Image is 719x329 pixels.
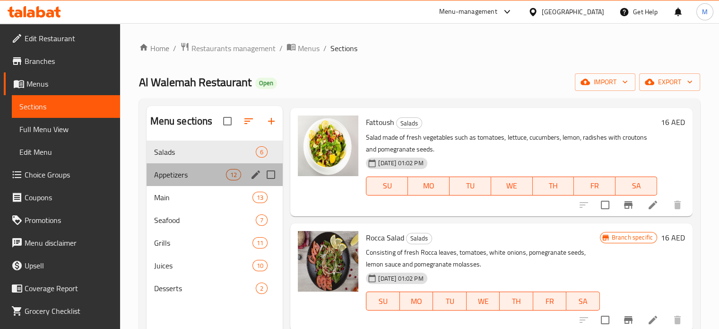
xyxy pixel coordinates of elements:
[491,177,533,196] button: WE
[4,72,120,95] a: Menus
[575,73,635,91] button: import
[25,214,113,226] span: Promotions
[147,209,283,231] div: Seafood7
[4,27,120,50] a: Edit Restaurant
[615,177,657,196] button: SA
[4,186,120,209] a: Coupons
[647,76,693,88] span: export
[255,79,277,87] span: Open
[154,283,256,294] span: Desserts
[154,146,256,158] span: Salads
[400,292,433,311] button: MO
[503,294,529,308] span: TH
[25,55,113,67] span: Branches
[139,71,251,93] span: Al Walemah Restaurant
[500,292,533,311] button: TH
[4,163,120,186] a: Choice Groups
[19,146,113,158] span: Edit Menu
[191,43,276,54] span: Restaurants management
[253,261,267,270] span: 10
[661,231,685,244] h6: 16 AED
[366,132,657,155] p: Salad made of fresh vegetables such as tomatoes, lettuce, cucumbers, lemon, radishes with crouton...
[25,192,113,203] span: Coupons
[470,294,496,308] span: WE
[147,186,283,209] div: Main13
[370,179,404,193] span: SU
[256,148,267,157] span: 6
[366,231,404,245] span: Rocca Salad
[154,237,253,249] span: Grills
[226,169,241,180] div: items
[256,283,268,294] div: items
[154,169,226,180] span: Appetizers
[12,141,120,163] a: Edit Menu
[252,237,268,249] div: items
[147,137,283,303] nav: Menu sections
[255,78,277,89] div: Open
[437,294,463,308] span: TU
[154,192,253,203] span: Main
[154,214,256,226] span: Seafood
[147,163,283,186] div: Appetizers12edit
[542,7,604,17] div: [GEOGRAPHIC_DATA]
[330,43,357,54] span: Sections
[647,314,658,326] a: Edit menu item
[433,292,467,311] button: TU
[147,254,283,277] div: Juices10
[260,110,283,133] button: Add section
[298,231,358,292] img: Rocca Salad
[237,110,260,133] span: Sort sections
[396,117,422,129] div: Salads
[256,146,268,158] div: items
[450,177,491,196] button: TU
[404,294,430,308] span: MO
[366,292,399,311] button: SU
[366,115,394,129] span: Fattoush
[25,305,113,317] span: Grocery Checklist
[408,177,450,196] button: MO
[25,237,113,249] span: Menu disclaimer
[25,260,113,271] span: Upsell
[4,254,120,277] a: Upsell
[147,141,283,163] div: Salads6
[4,231,120,254] a: Menu disclaimer
[406,233,432,244] div: Salads
[4,50,120,72] a: Branches
[147,277,283,300] div: Desserts2
[582,76,628,88] span: import
[595,195,615,215] span: Select to update
[639,73,700,91] button: export
[180,42,276,54] a: Restaurants management
[147,231,283,254] div: Grills11
[366,177,408,196] button: SU
[323,43,327,54] li: /
[217,111,237,131] span: Select all sections
[495,179,529,193] span: WE
[407,233,432,244] span: Salads
[4,300,120,322] a: Grocery Checklist
[412,179,446,193] span: MO
[173,43,176,54] li: /
[154,260,253,271] span: Juices
[256,284,267,293] span: 2
[253,193,267,202] span: 13
[702,7,708,17] span: M
[4,277,120,300] a: Coverage Report
[374,159,427,168] span: [DATE] 01:02 PM
[370,294,396,308] span: SU
[12,95,120,118] a: Sections
[666,194,689,216] button: delete
[566,292,600,311] button: SA
[25,33,113,44] span: Edit Restaurant
[617,194,640,216] button: Branch-specific-item
[256,216,267,225] span: 7
[298,116,358,176] img: Fattoush
[578,179,612,193] span: FR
